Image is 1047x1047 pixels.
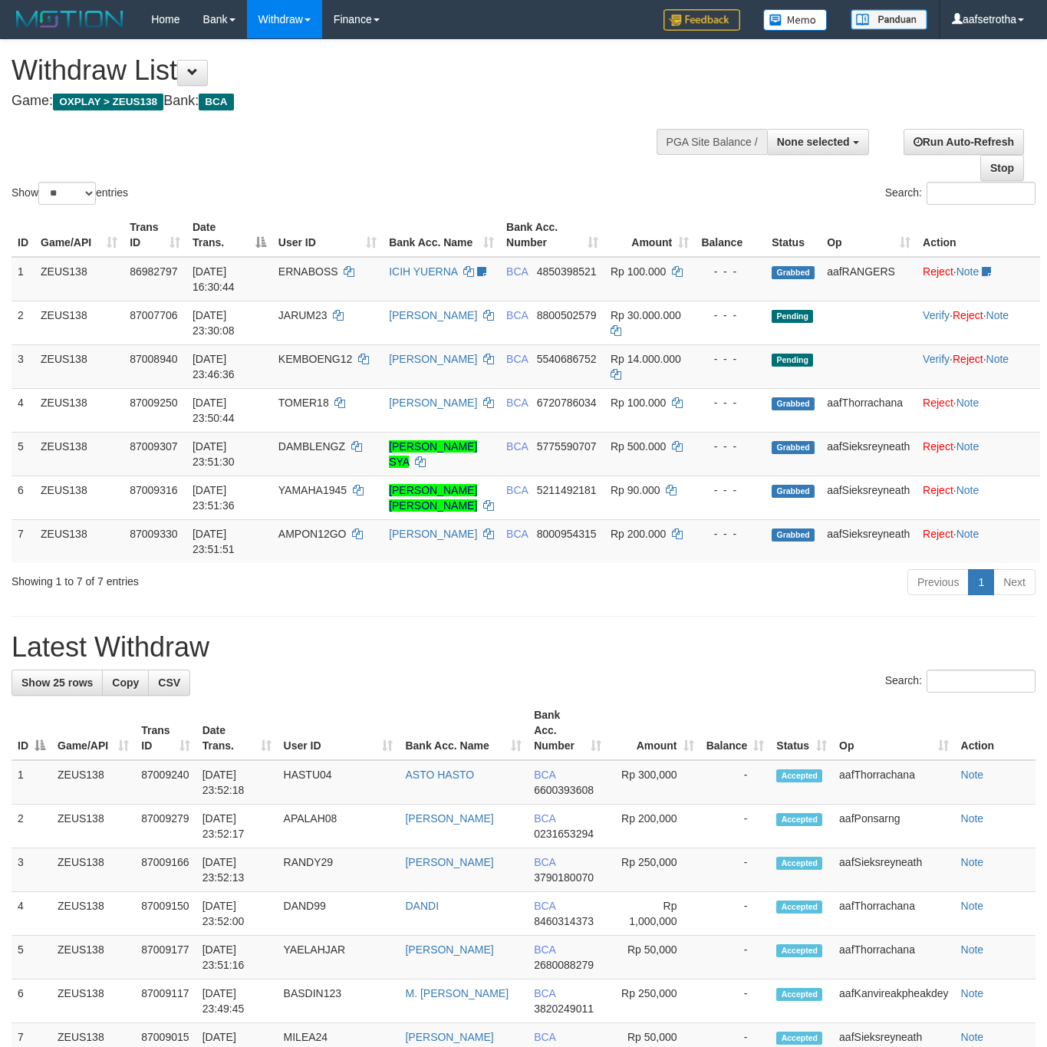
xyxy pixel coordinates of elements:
[986,353,1009,365] a: Note
[272,213,383,257] th: User ID: activate to sort column ascending
[196,701,278,760] th: Date Trans.: activate to sort column ascending
[35,476,123,519] td: ZEUS138
[135,980,196,1023] td: 87009117
[700,980,771,1023] td: -
[528,701,607,760] th: Bank Acc. Number: activate to sort column ascending
[923,309,950,321] a: Verify
[917,301,1040,344] td: · ·
[12,344,35,388] td: 3
[405,1031,493,1043] a: [PERSON_NAME]
[405,769,474,781] a: ASTO HASTO
[607,805,700,848] td: Rp 200,000
[199,94,233,110] span: BCA
[278,484,347,496] span: YAMAHA1945
[405,900,439,912] a: DANDI
[196,980,278,1023] td: [DATE] 23:49:45
[701,439,759,454] div: - - -
[51,980,135,1023] td: ZEUS138
[611,528,666,540] span: Rp 200.000
[833,936,954,980] td: aafThorrachana
[885,670,1035,693] label: Search:
[927,182,1035,205] input: Search:
[506,353,528,365] span: BCA
[917,213,1040,257] th: Action
[196,936,278,980] td: [DATE] 23:51:16
[955,701,1035,760] th: Action
[701,395,759,410] div: - - -
[278,353,352,365] span: KEMBOENG12
[961,812,984,825] a: Note
[130,528,177,540] span: 87009330
[956,265,980,278] a: Note
[196,892,278,936] td: [DATE] 23:52:00
[833,848,954,892] td: aafSieksreyneath
[21,677,93,689] span: Show 25 rows
[534,959,594,971] span: Copy 2680088279 to clipboard
[961,900,984,912] a: Note
[278,805,400,848] td: APALAH08
[12,892,51,936] td: 4
[193,309,235,337] span: [DATE] 23:30:08
[763,9,828,31] img: Button%20Memo.svg
[193,265,235,293] span: [DATE] 16:30:44
[885,182,1035,205] label: Search:
[534,856,555,868] span: BCA
[917,519,1040,563] td: ·
[534,1031,555,1043] span: BCA
[506,528,528,540] span: BCA
[534,812,555,825] span: BCA
[12,55,683,86] h1: Withdraw List
[833,701,954,760] th: Op: activate to sort column ascending
[278,701,400,760] th: User ID: activate to sort column ascending
[904,129,1024,155] a: Run Auto-Refresh
[405,987,509,999] a: M. [PERSON_NAME]
[833,980,954,1023] td: aafKanvireakpheakdey
[700,760,771,805] td: -
[12,257,35,301] td: 1
[776,988,822,1001] span: Accepted
[772,397,815,410] span: Grabbed
[35,213,123,257] th: Game/API: activate to sort column ascending
[135,892,196,936] td: 87009150
[135,760,196,805] td: 87009240
[12,8,128,31] img: MOTION_logo.png
[917,476,1040,519] td: ·
[701,308,759,323] div: - - -
[961,769,984,781] a: Note
[278,936,400,980] td: YAELAHJAR
[695,213,765,257] th: Balance
[537,528,597,540] span: Copy 8000954315 to clipboard
[956,440,980,453] a: Note
[607,936,700,980] td: Rp 50,000
[961,943,984,956] a: Note
[534,987,555,999] span: BCA
[12,848,51,892] td: 3
[193,440,235,468] span: [DATE] 23:51:30
[923,353,950,365] a: Verify
[770,701,833,760] th: Status: activate to sort column ascending
[534,900,555,912] span: BCA
[956,397,980,409] a: Note
[851,9,927,30] img: panduan.png
[12,701,51,760] th: ID: activate to sort column descending
[772,310,813,323] span: Pending
[772,441,815,454] span: Grabbed
[35,388,123,432] td: ZEUS138
[772,528,815,542] span: Grabbed
[12,182,128,205] label: Show entries
[537,353,597,365] span: Copy 5540686752 to clipboard
[193,353,235,380] span: [DATE] 23:46:36
[12,213,35,257] th: ID
[537,265,597,278] span: Copy 4850398521 to clipboard
[821,519,917,563] td: aafSieksreyneath
[278,848,400,892] td: RANDY29
[776,1032,822,1045] span: Accepted
[193,484,235,512] span: [DATE] 23:51:36
[389,309,477,321] a: [PERSON_NAME]
[833,892,954,936] td: aafThorrachana
[123,213,186,257] th: Trans ID: activate to sort column ascending
[611,484,660,496] span: Rp 90.000
[611,397,666,409] span: Rp 100.000
[130,484,177,496] span: 87009316
[158,677,180,689] span: CSV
